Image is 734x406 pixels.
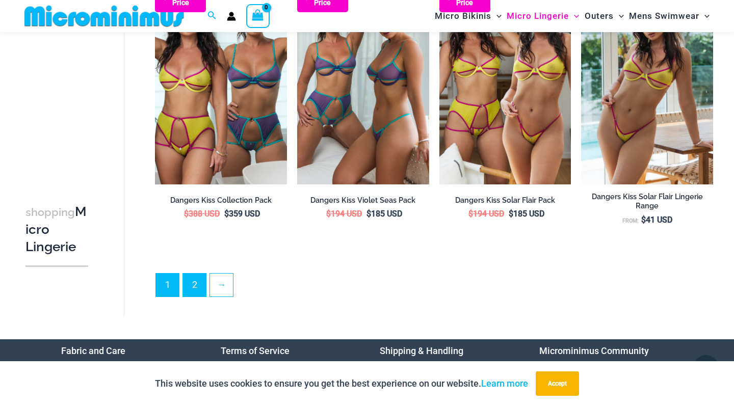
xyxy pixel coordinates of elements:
[622,218,639,224] span: From:
[326,209,362,219] bdi: 194 USD
[581,192,713,215] a: Dangers Kiss Solar Flair Lingerie Range
[366,209,371,219] span: $
[380,345,463,356] a: Shipping & Handling
[155,196,287,205] h2: Dangers Kiss Collection Pack
[183,274,206,296] a: Page 2
[507,3,569,29] span: Micro Lingerie
[581,192,713,211] h2: Dangers Kiss Solar Flair Lingerie Range
[297,196,429,209] a: Dangers Kiss Violet Seas Pack
[184,209,220,219] bdi: 388 USD
[224,209,260,219] bdi: 359 USD
[491,3,502,29] span: Menu Toggle
[297,196,429,205] h2: Dangers Kiss Violet Seas Pack
[184,209,189,219] span: $
[155,196,287,209] a: Dangers Kiss Collection Pack
[210,274,233,296] a: →
[614,3,624,29] span: Menu Toggle
[536,371,579,396] button: Accept
[509,209,544,219] bdi: 185 USD
[61,345,125,356] a: Fabric and Care
[156,274,179,296] span: Page 1
[504,3,582,29] a: Micro LingerieMenu ToggleMenu Toggle
[539,345,649,356] a: Microminimus Community
[582,3,626,29] a: OutersMenu ToggleMenu Toggle
[431,2,714,31] nav: Site Navigation
[224,209,229,219] span: $
[435,3,491,29] span: Micro Bikinis
[481,378,528,389] a: Learn more
[699,3,710,29] span: Menu Toggle
[155,376,528,391] p: This website uses cookies to ensure you get the best experience on our website.
[432,3,504,29] a: Micro BikinisMenu ToggleMenu Toggle
[246,4,270,28] a: View Shopping Cart, empty
[366,209,402,219] bdi: 185 USD
[326,209,331,219] span: $
[20,5,188,28] img: MM SHOP LOGO FLAT
[155,273,713,303] nav: Product Pagination
[641,215,672,225] bdi: 41 USD
[25,206,75,219] span: shopping
[509,209,513,219] span: $
[439,196,571,209] a: Dangers Kiss Solar Flair Pack
[227,12,236,21] a: Account icon link
[569,3,579,29] span: Menu Toggle
[585,3,614,29] span: Outers
[468,209,473,219] span: $
[641,215,646,225] span: $
[626,3,712,29] a: Mens SwimwearMenu ToggleMenu Toggle
[468,209,504,219] bdi: 194 USD
[221,345,290,356] a: Terms of Service
[207,10,217,22] a: Search icon link
[629,3,699,29] span: Mens Swimwear
[25,203,88,255] h3: Micro Lingerie
[439,196,571,205] h2: Dangers Kiss Solar Flair Pack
